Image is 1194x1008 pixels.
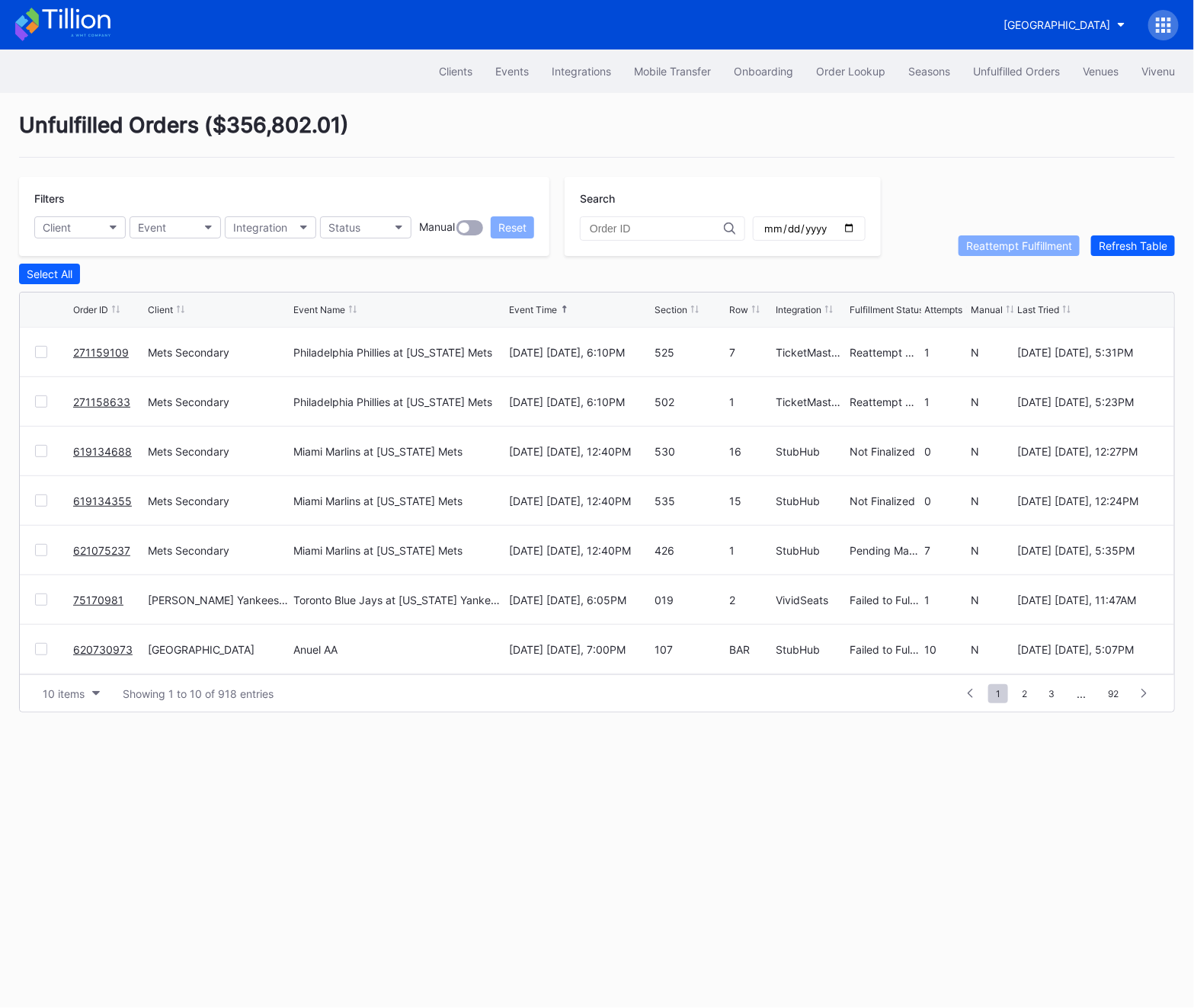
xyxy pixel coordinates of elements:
[495,65,529,78] div: Events
[73,494,132,507] a: 619134355
[1017,395,1159,408] div: [DATE] [DATE], 5:23PM
[850,445,921,458] div: Not Finalized
[729,494,772,507] div: 15
[1065,687,1097,700] div: ...
[655,494,725,507] div: 535
[971,594,1013,606] div: N
[1014,684,1035,703] span: 2
[850,395,921,408] div: Reattempt Fulfillment
[509,346,651,359] div: [DATE] [DATE], 6:10PM
[962,57,1071,85] button: Unfulfilled Orders
[729,346,772,359] div: 7
[805,57,897,85] button: Order Lookup
[509,445,651,458] div: [DATE] [DATE], 12:40PM
[73,445,132,458] a: 619134688
[225,216,316,238] button: Integration
[623,57,722,85] button: Mobile Transfer
[293,445,463,458] div: Miami Marlins at [US_STATE] Mets
[971,445,1013,458] div: N
[971,494,1013,507] div: N
[776,594,847,606] div: VividSeats
[73,395,130,408] a: 271158633
[992,11,1137,39] button: [GEOGRAPHIC_DATA]
[776,395,847,408] div: TicketMasterResale
[925,304,963,315] div: Attempts
[925,643,968,656] div: 10
[73,346,129,359] a: 271159109
[1017,643,1159,656] div: [DATE] [DATE], 5:07PM
[925,544,968,557] div: 7
[540,57,623,85] button: Integrations
[1017,494,1159,507] div: [DATE] [DATE], 12:24PM
[966,239,1072,252] div: Reattempt Fulfillment
[722,57,805,85] button: Onboarding
[509,304,557,315] div: Event Time
[971,346,1013,359] div: N
[233,221,287,234] div: Integration
[1004,18,1110,31] div: [GEOGRAPHIC_DATA]
[925,594,968,606] div: 1
[1091,235,1175,256] button: Refresh Table
[971,544,1013,557] div: N
[148,643,290,656] div: [GEOGRAPHIC_DATA]
[73,594,123,606] a: 75170981
[776,643,847,656] div: StubHub
[850,594,921,606] div: Failed to Fulfill
[729,445,772,458] div: 16
[509,544,651,557] div: [DATE] [DATE], 12:40PM
[552,65,611,78] div: Integrations
[959,235,1080,256] button: Reattempt Fulfillment
[655,594,725,606] div: 019
[509,594,651,606] div: [DATE] [DATE], 6:05PM
[419,220,455,235] div: Manual
[148,445,290,458] div: Mets Secondary
[925,346,968,359] div: 1
[293,594,506,606] div: Toronto Blue Jays at [US_STATE] Yankees (Yankees Football Jersey Giveaway)
[34,192,534,205] div: Filters
[655,304,687,315] div: Section
[925,445,968,458] div: 0
[27,267,72,280] div: Select All
[293,395,492,408] div: Philadelphia Phillies at [US_STATE] Mets
[491,216,534,238] button: Reset
[850,544,921,557] div: Pending Manual
[850,346,921,359] div: Reattempt Fulfillment
[1017,346,1159,359] div: [DATE] [DATE], 5:31PM
[73,544,130,557] a: 621075237
[123,687,274,700] div: Showing 1 to 10 of 918 entries
[498,221,527,234] div: Reset
[655,395,725,408] div: 502
[729,594,772,606] div: 2
[776,445,847,458] div: StubHub
[1141,65,1175,78] div: Vivenu
[148,494,290,507] div: Mets Secondary
[655,346,725,359] div: 525
[427,57,484,85] button: Clients
[776,494,847,507] div: StubHub
[897,57,962,85] a: Seasons
[43,221,71,234] div: Client
[148,594,290,606] div: [PERSON_NAME] Yankees Tickets
[729,304,748,315] div: Row
[484,57,540,85] a: Events
[148,544,290,557] div: Mets Secondary
[1099,239,1167,252] div: Refresh Table
[328,221,360,234] div: Status
[73,643,133,656] a: 620730973
[971,304,1003,315] div: Manual
[1083,65,1119,78] div: Venues
[973,65,1060,78] div: Unfulfilled Orders
[850,494,921,507] div: Not Finalized
[509,395,651,408] div: [DATE] [DATE], 6:10PM
[580,192,866,205] div: Search
[971,643,1013,656] div: N
[1130,57,1186,85] button: Vivenu
[1100,684,1126,703] span: 92
[850,643,921,656] div: Failed to Fulfill
[138,221,166,234] div: Event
